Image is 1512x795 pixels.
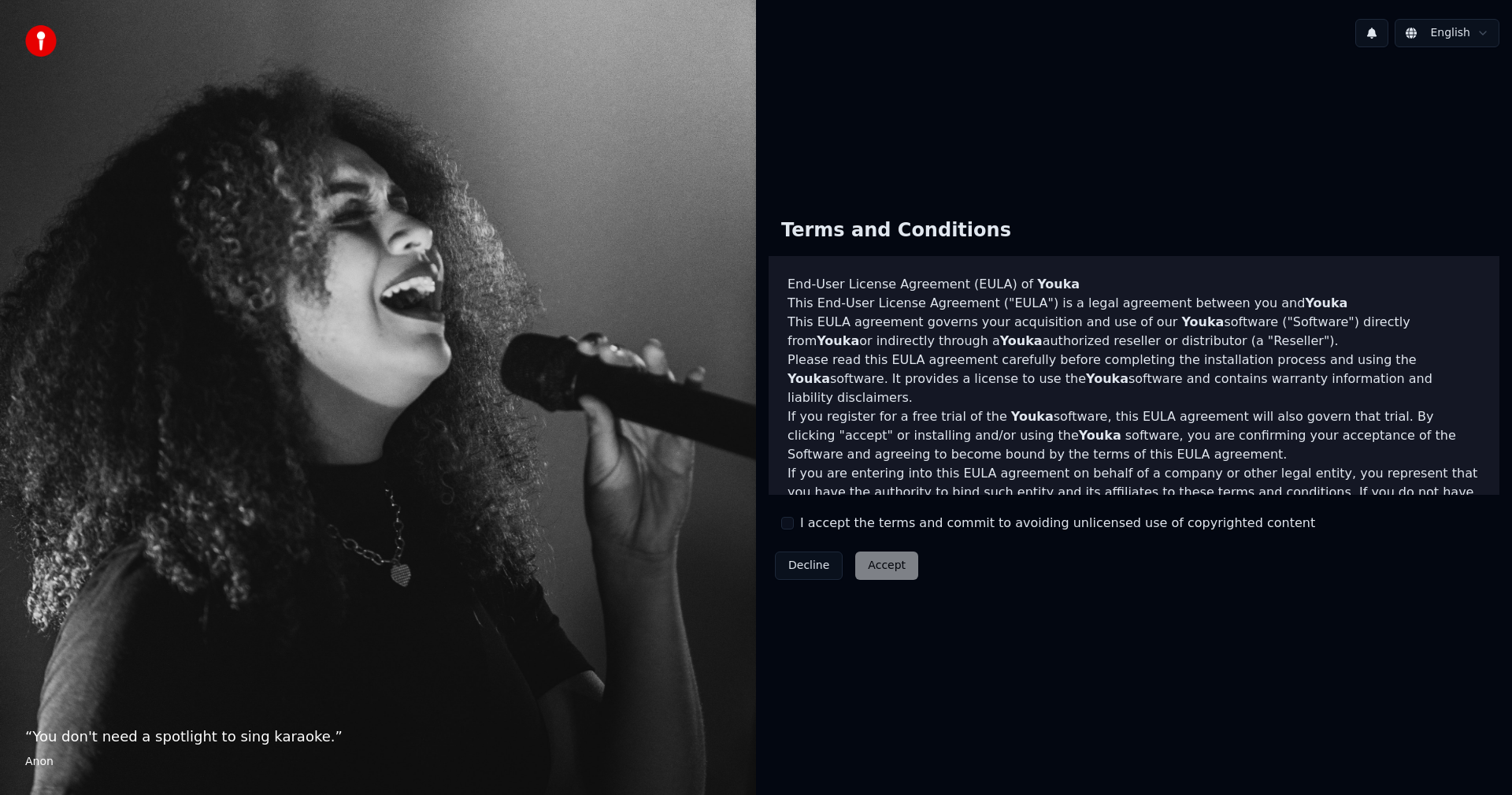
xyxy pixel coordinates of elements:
[1000,333,1043,348] span: Youka
[25,726,731,748] p: “ You don't need a spotlight to sing karaoke. ”
[1011,409,1054,424] span: Youka
[1181,314,1224,329] span: Youka
[25,25,57,57] img: youka
[800,514,1315,533] label: I accept the terms and commit to avoiding unlicensed use of copyrighted content
[787,275,1480,294] h3: End-User License Agreement (EULA) of
[769,206,1024,256] div: Terms and Conditions
[787,313,1480,351] p: This EULA agreement governs your acquisition and use of our software ("Software") directly from o...
[1037,277,1080,292] span: Youka
[1305,295,1347,310] span: Youka
[787,464,1480,540] p: If you are entering into this EULA agreement on behalf of a company or other legal entity, you re...
[775,552,843,580] button: Decline
[787,294,1480,313] p: This End-User License Agreement ("EULA") is a legal agreement between you and
[787,351,1480,407] p: Please read this EULA agreement carefully before completing the installation process and using th...
[1086,371,1128,386] span: Youka
[817,333,859,348] span: Youka
[1079,428,1121,443] span: Youka
[787,371,830,386] span: Youka
[787,407,1480,464] p: If you register for a free trial of the software, this EULA agreement will also govern that trial...
[25,754,731,770] footer: Anon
